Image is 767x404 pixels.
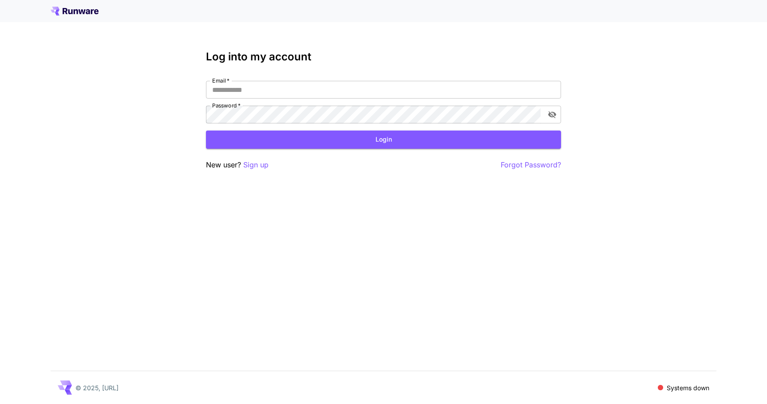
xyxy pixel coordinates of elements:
[206,131,561,149] button: Login
[501,159,561,170] button: Forgot Password?
[667,383,709,392] p: Systems down
[212,77,229,84] label: Email
[206,51,561,63] h3: Log into my account
[544,107,560,123] button: toggle password visibility
[75,383,119,392] p: © 2025, [URL]
[206,159,269,170] p: New user?
[212,102,241,109] label: Password
[243,159,269,170] button: Sign up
